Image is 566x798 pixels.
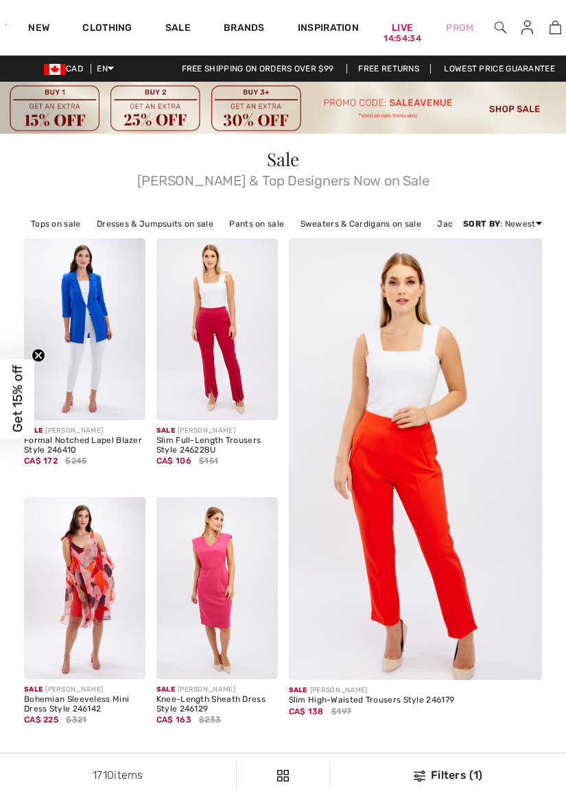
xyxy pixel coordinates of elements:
a: Pants on sale [222,215,291,233]
div: [PERSON_NAME] [24,685,145,695]
a: Tops on sale [24,215,88,233]
a: Free shipping on orders over $99 [171,64,345,73]
span: $197 [331,705,351,718]
a: Sign In [510,19,544,36]
div: Slim Full-Length Trousers Style 246228U [156,436,278,455]
img: Filters [277,770,289,782]
a: Clothing [82,22,132,36]
span: CAD [44,64,89,73]
a: Sale [165,22,191,36]
img: Canadian Dollar [44,64,66,75]
span: Sale [24,681,43,694]
span: CA$ 106 [156,451,191,466]
span: Get 15% off [10,365,25,433]
span: CA$ 138 [289,702,324,716]
div: Filters (1) [338,767,558,784]
a: Slim High-Waisted Trousers Style 246179. Orange [289,238,543,619]
div: Slim High-Waisted Trousers Style 246179 [289,696,543,705]
div: Formal Notched Lapel Blazer Style 246410 [24,436,145,455]
a: Live14:54:34 [392,21,413,35]
img: Knee-Length Sheath Dress Style 246129. Fuchsia [156,497,278,679]
iframe: Opens a widget where you can find more information [480,695,552,729]
a: Prom [446,21,473,35]
img: Filters [414,771,425,782]
img: My Bag [550,19,561,36]
span: $151 [199,455,218,467]
a: Dresses & Jumpsuits on sale [90,215,220,233]
a: 3 [545,19,565,36]
img: Bohemian Sleeveless Mini Dress Style 246142. Orange [24,497,145,679]
span: CA$ 225 [24,710,58,725]
img: Slim Full-Length Trousers Style 246228U. Raspberry [156,238,278,420]
span: Sale [267,147,298,171]
div: 14:54:34 [384,32,421,45]
div: [PERSON_NAME] [24,426,145,436]
span: $245 [65,455,86,467]
span: [PERSON_NAME] & Top Designers Now on Sale [24,168,542,187]
div: [PERSON_NAME] [156,426,278,436]
span: $233 [199,714,221,726]
a: Free Returns [346,64,431,73]
span: CA$ 172 [24,451,58,466]
span: $321 [66,714,86,726]
div: Bohemian Sleeveless Mini Dress Style 246142 [24,695,145,714]
strong: Sort By [463,219,500,229]
img: Formal Notched Lapel Blazer Style 246410. Royal [24,238,145,420]
a: Jackets & Blazers on sale [430,215,549,233]
div: [PERSON_NAME] [156,685,278,695]
img: My Info [521,19,533,36]
span: 1710 [93,768,114,782]
span: EN [97,64,114,73]
div: [PERSON_NAME] [289,685,543,696]
img: 1ère Avenue [5,11,6,38]
a: Lowest Price Guarantee [433,64,566,73]
span: CA$ 163 [156,710,191,725]
a: Brands [224,22,265,36]
a: Sweaters & Cardigans on sale [294,215,428,233]
span: Sale [156,422,175,435]
a: New [28,22,49,36]
div: : Newest [463,218,542,230]
span: Sale [156,681,175,694]
span: Inspiration [298,22,359,36]
span: Sale [289,681,307,694]
button: Close teaser [32,349,45,363]
img: search the website [495,19,506,36]
div: Knee-Length Sheath Dress Style 246129 [156,695,278,714]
